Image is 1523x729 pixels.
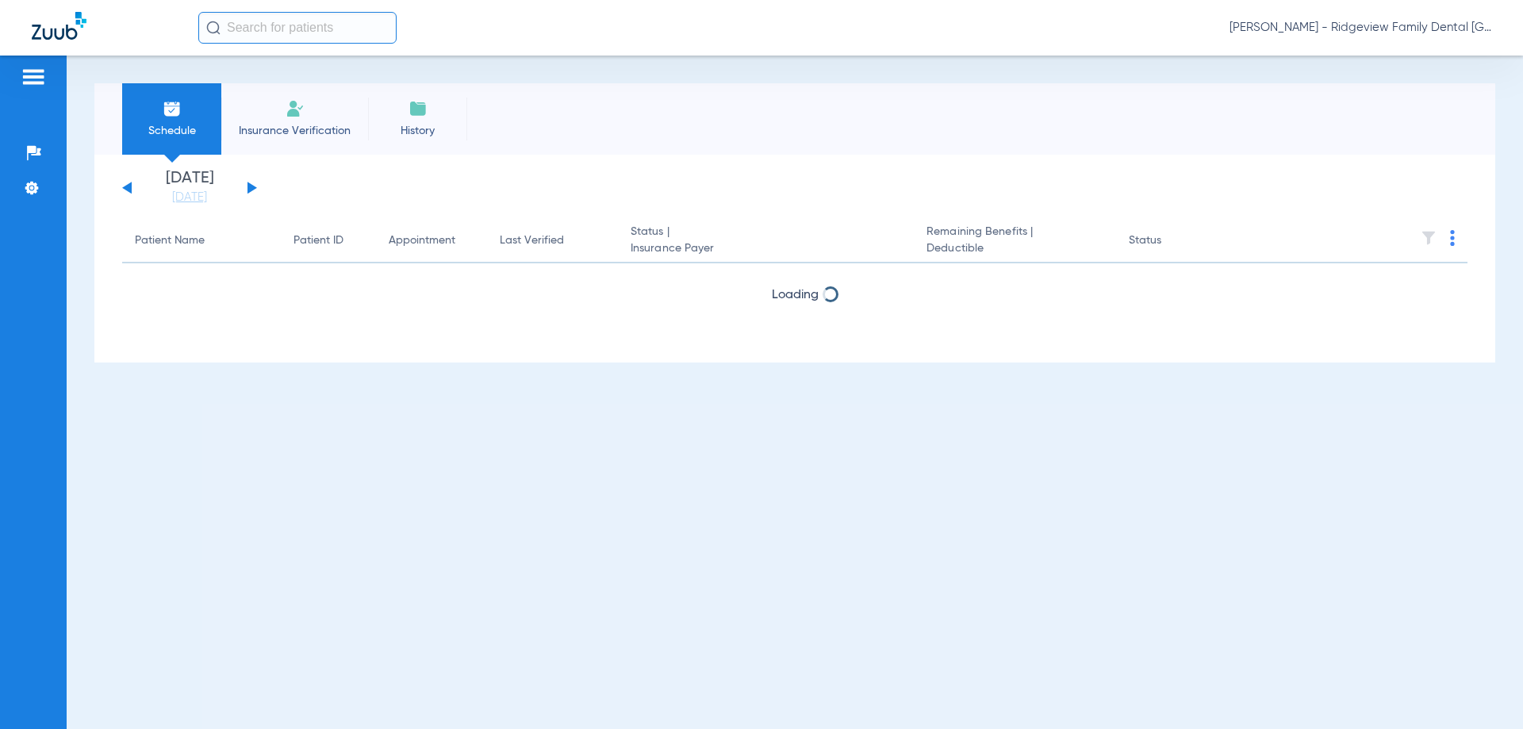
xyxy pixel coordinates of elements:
[135,232,205,249] div: Patient Name
[142,190,237,205] a: [DATE]
[1450,230,1455,246] img: group-dot-blue.svg
[21,67,46,86] img: hamburger-icon
[618,219,914,263] th: Status |
[380,123,455,139] span: History
[142,171,237,205] li: [DATE]
[914,219,1115,263] th: Remaining Benefits |
[409,99,428,118] img: History
[1421,230,1437,246] img: filter.svg
[1116,219,1223,263] th: Status
[926,240,1103,257] span: Deductible
[233,123,356,139] span: Insurance Verification
[1230,20,1491,36] span: [PERSON_NAME] - Ridgeview Family Dental [GEOGRAPHIC_DATA]
[389,232,455,249] div: Appointment
[206,21,221,35] img: Search Icon
[293,232,343,249] div: Patient ID
[772,289,819,301] span: Loading
[135,232,268,249] div: Patient Name
[389,232,474,249] div: Appointment
[32,12,86,40] img: Zuub Logo
[134,123,209,139] span: Schedule
[198,12,397,44] input: Search for patients
[293,232,363,249] div: Patient ID
[500,232,564,249] div: Last Verified
[163,99,182,118] img: Schedule
[286,99,305,118] img: Manual Insurance Verification
[500,232,605,249] div: Last Verified
[631,240,901,257] span: Insurance Payer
